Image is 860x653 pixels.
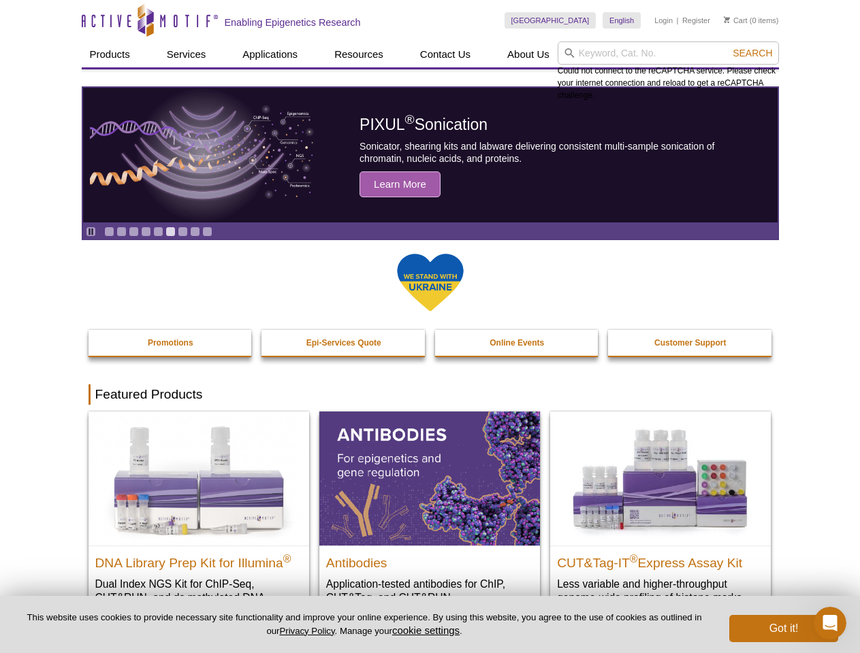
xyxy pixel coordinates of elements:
a: CUT&Tag-IT® Express Assay Kit CUT&Tag-IT®Express Assay Kit Less variable and higher-throughput ge... [550,412,771,618]
button: Search [729,47,776,59]
img: CUT&Tag-IT® Express Assay Kit [550,412,771,545]
a: Applications [234,41,306,67]
a: Go to slide 7 [178,227,188,237]
sup: ® [630,552,638,564]
sup: ® [405,113,415,127]
img: All Antibodies [319,412,540,545]
a: About Us [499,41,558,67]
a: Cart [724,16,748,25]
input: Keyword, Cat. No. [558,41,779,65]
a: Toggle autoplay [86,227,96,237]
strong: Promotions [148,338,193,348]
a: Promotions [89,330,253,356]
h2: Antibodies [326,550,533,570]
h2: Featured Products [89,384,772,405]
a: Products [82,41,138,67]
a: Go to slide 6 [165,227,176,237]
a: Epi-Services Quote [261,330,426,356]
span: PIXUL Sonication [360,116,488,133]
img: DNA Library Prep Kit for Illumina [89,412,309,545]
h2: Enabling Epigenetics Research [225,16,361,29]
button: cookie settings [392,624,460,636]
a: PIXUL sonication PIXUL®Sonication Sonicator, shearing kits and labware delivering consistent mult... [83,88,778,222]
a: Online Events [435,330,600,356]
a: Go to slide 3 [129,227,139,237]
p: Dual Index NGS Kit for ChIP-Seq, CUT&RUN, and ds methylated DNA assays. [95,577,302,618]
a: Go to slide 8 [190,227,200,237]
sup: ® [283,552,291,564]
article: PIXUL Sonication [83,88,778,222]
img: PIXUL sonication [90,87,315,223]
a: Customer Support [608,330,773,356]
a: Services [159,41,214,67]
a: English [603,12,641,29]
a: Contact Us [412,41,479,67]
a: Register [682,16,710,25]
a: Go to slide 9 [202,227,212,237]
img: We Stand With Ukraine [396,252,464,313]
strong: Customer Support [654,338,726,348]
p: Less variable and higher-throughput genome-wide profiling of histone marks​. [557,577,764,605]
a: Go to slide 4 [141,227,151,237]
a: Resources [326,41,392,67]
a: All Antibodies Antibodies Application-tested antibodies for ChIP, CUT&Tag, and CUT&RUN. [319,412,540,618]
a: Go to slide 2 [116,227,127,237]
strong: Online Events [490,338,544,348]
strong: Epi-Services Quote [306,338,381,348]
span: Search [733,48,772,58]
h2: DNA Library Prep Kit for Illumina [95,550,302,570]
p: Sonicator, shearing kits and labware delivering consistent multi-sample sonication of chromatin, ... [360,140,746,165]
a: Go to slide 1 [104,227,114,237]
iframe: Intercom live chat [814,607,846,639]
a: DNA Library Prep Kit for Illumina DNA Library Prep Kit for Illumina® Dual Index NGS Kit for ChIP-... [89,412,309,631]
a: Go to slide 5 [153,227,163,237]
h2: CUT&Tag-IT Express Assay Kit [557,550,764,570]
a: [GEOGRAPHIC_DATA] [505,12,596,29]
a: Login [654,16,673,25]
li: (0 items) [724,12,779,29]
button: Got it! [729,615,838,642]
li: | [677,12,679,29]
div: Could not connect to the reCAPTCHA service. Please check your internet connection and reload to g... [558,41,779,101]
img: Your Cart [724,16,730,23]
p: This website uses cookies to provide necessary site functionality and improve your online experie... [22,612,707,637]
p: Application-tested antibodies for ChIP, CUT&Tag, and CUT&RUN. [326,577,533,605]
a: Privacy Policy [279,626,334,636]
span: Learn More [360,171,441,197]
